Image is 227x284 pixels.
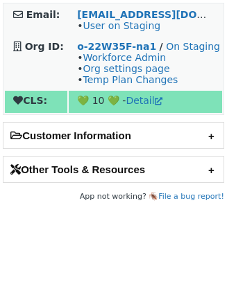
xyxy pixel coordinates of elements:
[83,74,178,85] a: Temp Plan Changes
[83,63,169,74] a: Org settings page
[26,9,60,20] strong: Email:
[77,41,156,52] a: o-22W35F-na1
[83,20,160,31] a: User on Staging
[160,41,163,52] strong: /
[126,95,162,106] a: Detail
[69,91,222,113] td: 💚 10 💚 -
[25,41,64,52] strong: Org ID:
[83,52,166,63] a: Workforce Admin
[3,190,224,204] footer: App not working? 🪳
[3,123,224,148] h2: Customer Information
[77,20,160,31] span: •
[3,157,224,182] h2: Other Tools & Resources
[77,52,178,85] span: • • •
[166,41,220,52] a: On Staging
[158,192,224,201] a: File a bug report!
[13,95,47,106] strong: CLS:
